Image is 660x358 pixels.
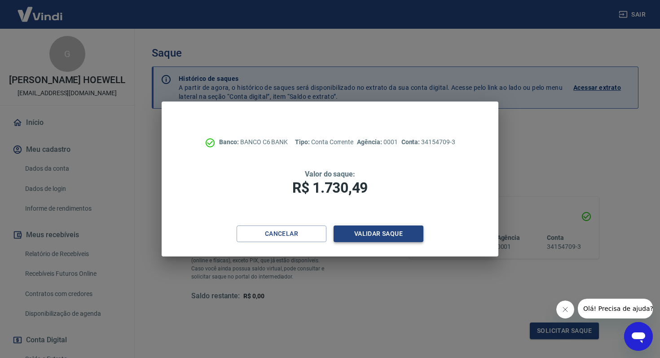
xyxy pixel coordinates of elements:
span: Tipo: [295,138,311,146]
p: 0001 [357,137,397,147]
span: Agência: [357,138,383,146]
span: Olá! Precisa de ajuda? [5,6,75,13]
iframe: Mensagem da empresa [578,299,653,318]
iframe: Fechar mensagem [556,301,574,318]
p: Conta Corrente [295,137,353,147]
p: BANCO C6 BANK [219,137,288,147]
p: 34154709-3 [401,137,455,147]
span: Banco: [219,138,240,146]
span: R$ 1.730,49 [292,179,368,196]
button: Validar saque [334,225,423,242]
span: Valor do saque: [305,170,355,178]
span: Conta: [401,138,422,146]
button: Cancelar [237,225,326,242]
iframe: Botão para abrir a janela de mensagens [624,322,653,351]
